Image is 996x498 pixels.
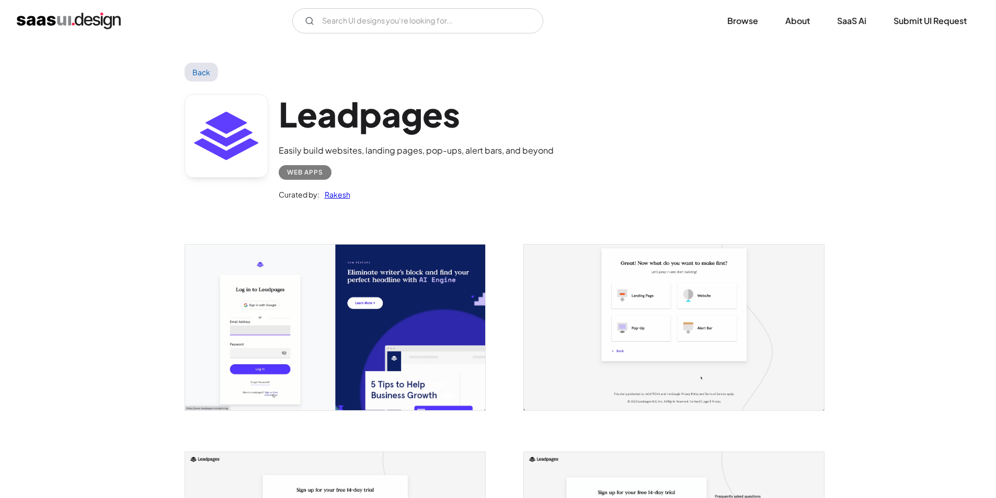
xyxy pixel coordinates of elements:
[773,9,822,32] a: About
[185,245,485,410] a: open lightbox
[17,13,121,29] a: home
[279,94,554,134] h1: Leadpages
[185,63,219,82] a: Back
[279,144,554,157] div: Easily build websites, landing pages, pop-ups, alert bars, and beyond
[292,8,543,33] form: Email Form
[287,166,323,179] div: Web Apps
[279,188,319,201] div: Curated by:
[715,9,771,32] a: Browse
[319,188,350,201] a: Rakesh
[825,9,879,32] a: SaaS Ai
[524,245,824,410] a: open lightbox
[524,245,824,410] img: 642183c669e520edb8e8c816_Leadpage%20-%20What%20you%20want%20to%20make%20intent%20capture%20screen...
[185,245,485,410] img: 642183c6d7ffe93299f23ca2_Leadpage%20-%20Login%20screen%20ui.png
[881,9,979,32] a: Submit UI Request
[292,8,543,33] input: Search UI designs you're looking for...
